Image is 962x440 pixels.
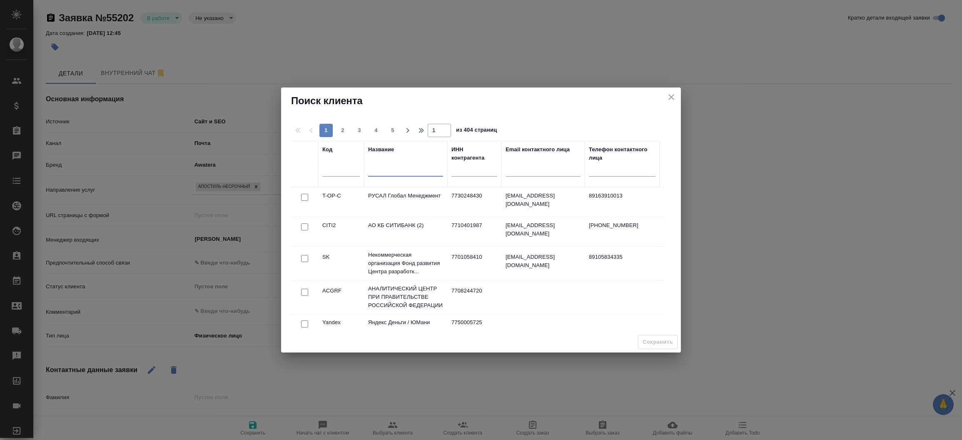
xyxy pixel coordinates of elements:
[506,253,581,270] p: [EMAIL_ADDRESS][DOMAIN_NAME]
[447,314,501,343] td: 7750005725
[506,192,581,208] p: [EMAIL_ADDRESS][DOMAIN_NAME]
[589,192,655,200] p: 89163910013
[368,285,443,310] p: АНАЛИТИЧЕСКИЙ ЦЕНТР ПРИ ПРАВИТЕЛЬСТВЕ РОССИЙСКОЙ ФЕДЕРАЦИИ
[336,126,349,135] span: 2
[318,314,364,343] td: Yandex
[353,124,366,137] button: 3
[291,94,671,107] h2: Поиск клиента
[368,318,443,327] p: Яндекс Деньги / ЮМани
[318,282,364,312] td: ACGRF
[368,145,394,154] div: Название
[589,145,655,162] div: Телефон контактного лица
[447,187,501,217] td: 7730248430
[447,282,501,312] td: 7708244720
[369,124,383,137] button: 4
[451,145,497,162] div: ИНН контрагента
[318,187,364,217] td: T-OP-C
[638,335,678,350] span: Выберите клиента
[386,124,399,137] button: 5
[506,221,581,238] p: [EMAIL_ADDRESS][DOMAIN_NAME]
[665,91,678,103] button: close
[447,249,501,278] td: 7701058410
[506,145,570,154] div: Email контактного лица
[589,253,655,261] p: 89105834335
[386,126,399,135] span: 5
[336,124,349,137] button: 2
[368,192,443,200] p: РУСАЛ Глобал Менеджмент
[322,145,332,154] div: Код
[368,251,443,276] p: Некоммерческая организация Фонд развития Центра разработк...
[456,125,497,137] span: из 404 страниц
[369,126,383,135] span: 4
[589,221,655,230] p: [PHONE_NUMBER]
[353,126,366,135] span: 3
[318,217,364,246] td: CITI2
[368,221,443,230] p: АО КБ СИТИБАНК (2)
[318,249,364,278] td: SK
[447,217,501,246] td: 7710401987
